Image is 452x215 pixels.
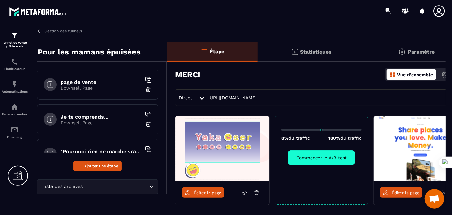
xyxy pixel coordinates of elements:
[208,95,257,100] a: [URL][DOMAIN_NAME]
[11,80,18,88] img: automations
[11,58,18,66] img: scheduler
[9,6,67,18] img: logo
[392,190,420,195] span: Éditer la page
[397,72,433,77] p: Vue d'ensemble
[84,183,148,190] input: Search for option
[37,28,82,34] a: Gestion des tunnels
[38,45,141,58] p: Pour les mamans épuisées
[84,163,118,169] span: Ajouter une étape
[61,149,141,155] h6: "Pourquoi rien ne marche vraiment"
[281,136,310,141] p: 0%
[300,49,332,55] p: Statistiques
[2,41,28,48] p: Tunnel de vente / Site web
[145,86,152,93] img: trash
[41,183,84,190] span: Liste des archives
[288,150,355,165] button: Commencer le A/B test
[73,161,122,171] button: Ajouter une étape
[2,135,28,139] p: E-mailing
[441,72,447,78] img: actions.d6e523a2.png
[2,76,28,98] a: automationsautomationsAutomatisations
[182,187,224,198] a: Éditer la page
[11,126,18,134] img: email
[328,136,362,141] p: 100%
[11,103,18,111] img: automations
[11,31,18,39] img: formation
[2,90,28,93] p: Automatisations
[2,98,28,121] a: automationsautomationsEspace membre
[408,49,435,55] p: Paramètre
[390,72,396,78] img: dashboard-orange.40269519.svg
[288,136,310,141] span: du traffic
[61,85,141,90] p: Downsell Page
[179,95,192,100] span: Direct
[37,28,43,34] img: arrow
[425,189,444,209] a: Ouvrir le chat
[2,113,28,116] p: Espace membre
[37,179,158,194] div: Search for option
[200,48,208,55] img: bars-o.4a397970.svg
[291,48,299,56] img: stats.20deebd0.svg
[2,121,28,144] a: emailemailE-mailing
[194,190,221,195] span: Éditer la page
[175,116,269,181] img: image
[380,187,422,198] a: Éditer la page
[61,120,141,125] p: Downsell Page
[175,70,200,79] h3: MERCI
[145,121,152,127] img: trash
[340,136,362,141] span: du traffic
[2,27,28,53] a: formationformationTunnel de vente / Site web
[2,53,28,76] a: schedulerschedulerPlanificateur
[210,48,224,54] p: Étape
[398,48,406,56] img: setting-gr.5f69749f.svg
[61,114,141,120] h6: Je te comprends...
[61,79,141,85] h6: page de vente
[2,67,28,71] p: Planificateur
